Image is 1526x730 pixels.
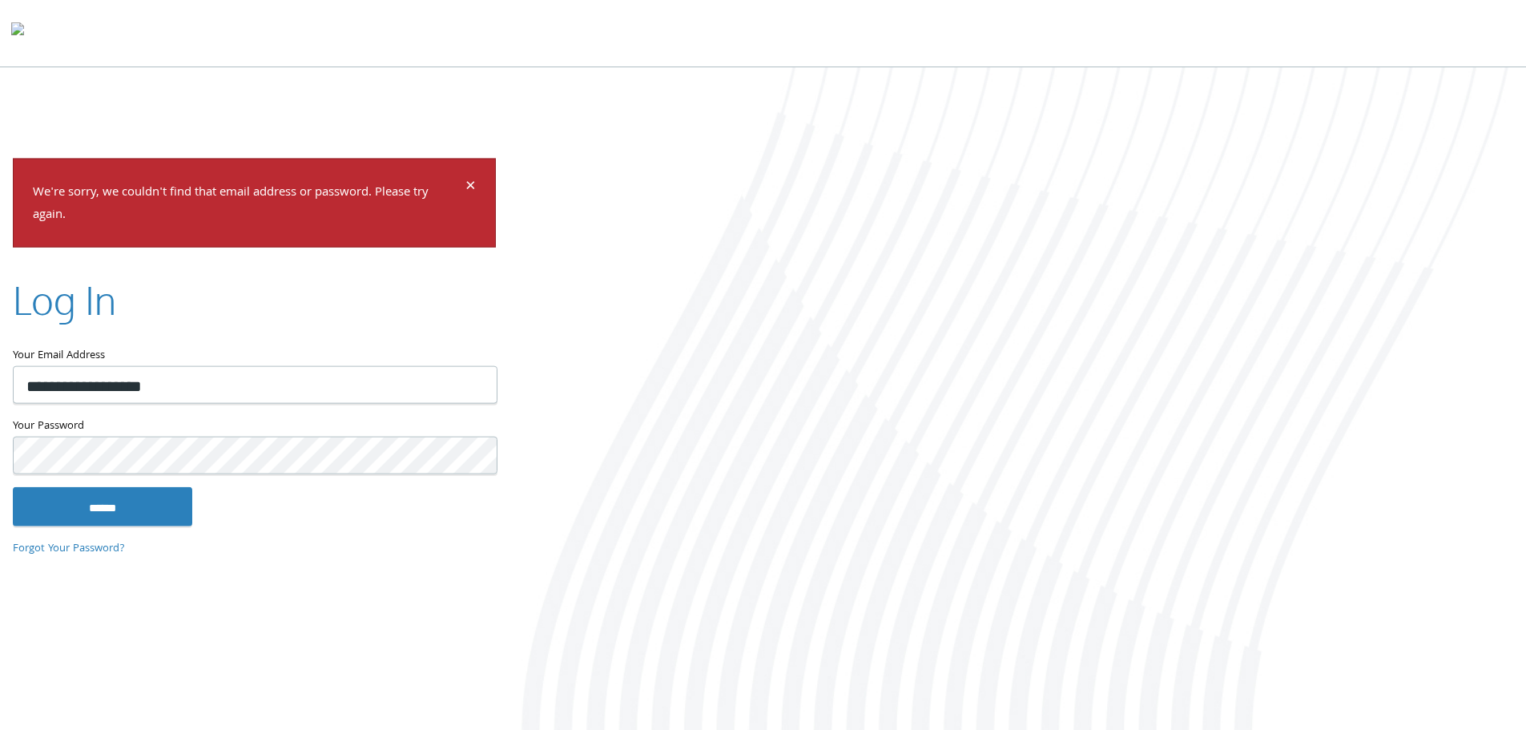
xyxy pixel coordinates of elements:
[11,17,24,49] img: todyl-logo-dark.svg
[13,417,496,437] label: Your Password
[465,178,476,197] button: Dismiss alert
[33,181,463,228] p: We're sorry, we couldn't find that email address or password. Please try again.
[13,539,125,557] a: Forgot Your Password?
[465,171,476,203] span: ×
[13,273,116,327] h2: Log In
